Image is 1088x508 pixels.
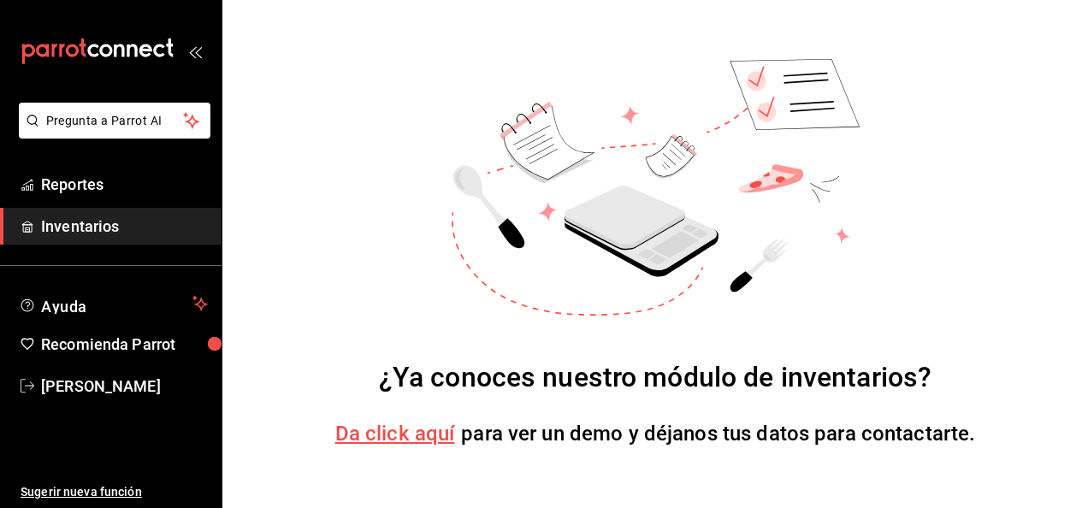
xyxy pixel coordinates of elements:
span: [PERSON_NAME] [41,375,208,398]
span: Ayuda [41,293,186,314]
span: Recomienda Parrot [41,333,208,356]
span: Reportes [41,173,208,196]
div: ¿Ya conoces nuestro módulo de inventarios? [379,357,932,398]
a: Pregunta a Parrot AI [12,124,210,142]
button: open_drawer_menu [188,44,202,58]
span: para ver un demo y déjanos tus datos para contactarte. [461,422,975,446]
span: Pregunta a Parrot AI [46,112,184,130]
button: Pregunta a Parrot AI [19,103,210,139]
a: Da click aquí [335,422,455,446]
span: Sugerir nueva función [21,483,208,501]
span: Inventarios [41,215,208,238]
